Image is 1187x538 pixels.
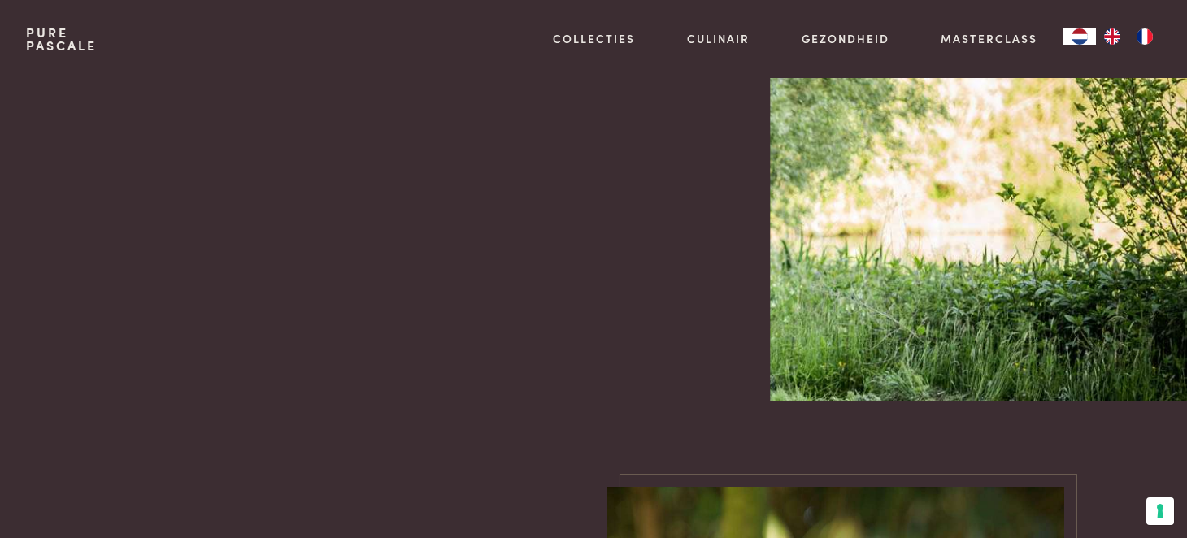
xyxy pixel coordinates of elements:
[941,30,1037,47] a: Masterclass
[687,30,750,47] a: Culinair
[1146,497,1174,525] button: Uw voorkeuren voor toestemming voor trackingtechnologieën
[1063,28,1096,45] div: Language
[1128,28,1161,45] a: FR
[802,30,889,47] a: Gezondheid
[1096,28,1128,45] a: EN
[553,30,635,47] a: Collecties
[1063,28,1161,45] aside: Language selected: Nederlands
[26,26,97,52] a: PurePascale
[1096,28,1161,45] ul: Language list
[1063,28,1096,45] a: NL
